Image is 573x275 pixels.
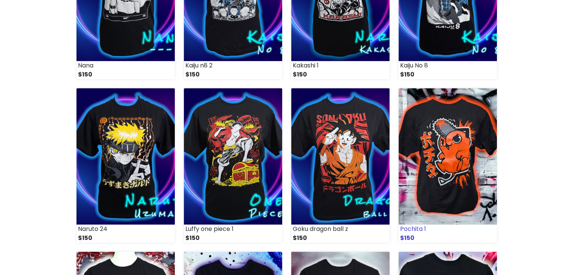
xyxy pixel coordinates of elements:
[291,88,390,225] img: small_1718175843656.png
[399,234,497,243] div: $150
[291,234,390,243] div: $150
[76,225,175,234] div: Naruto 24
[291,70,390,79] div: $150
[184,88,282,225] img: small_1721251878623.png
[76,88,175,225] img: small_1722371645441.png
[291,225,390,234] div: Goku dragon ball z
[291,61,390,70] div: Kakashi 1
[399,88,497,243] a: Pochita 1 $150
[184,88,282,243] a: Luffy one piece 1 $150
[291,88,390,243] a: Goku dragon ball z $150
[184,61,282,70] div: Kaiju n8 2
[399,225,497,234] div: Pochita 1
[184,234,282,243] div: $150
[399,61,497,70] div: Kaiju No 8
[184,70,282,79] div: $150
[76,70,175,79] div: $150
[399,88,497,225] img: small_1707287990189.png
[76,88,175,243] a: Naruto 24 $150
[184,225,282,234] div: Luffy one piece 1
[76,234,175,243] div: $150
[76,61,175,70] div: Nana
[399,70,497,79] div: $150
